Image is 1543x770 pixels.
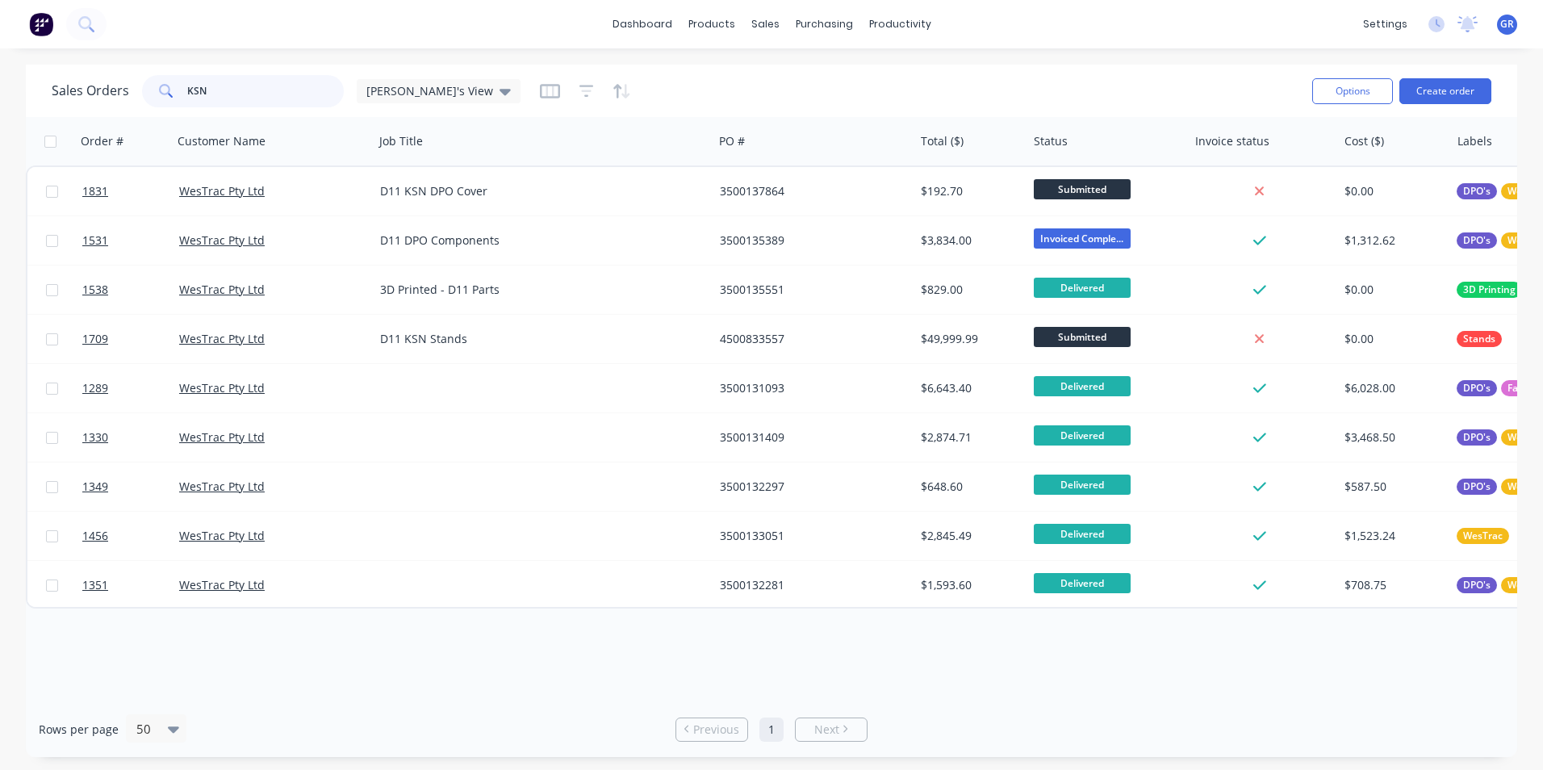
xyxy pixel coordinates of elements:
[1034,425,1131,446] span: Delivered
[1344,429,1440,446] div: $3,468.50
[921,133,964,149] div: Total ($)
[179,380,265,395] a: WesTrac Pty Ltd
[1463,577,1491,593] span: DPO's
[179,232,265,248] a: WesTrac Pty Ltd
[720,380,899,396] div: 3500131093
[1344,183,1440,199] div: $0.00
[720,429,899,446] div: 3500131409
[604,12,680,36] a: dashboard
[82,479,108,495] span: 1349
[179,528,265,543] a: WesTrac Pty Ltd
[1344,282,1440,298] div: $0.00
[366,82,493,99] span: [PERSON_NAME]'s View
[669,718,874,742] ul: Pagination
[1344,479,1440,495] div: $587.50
[796,722,867,738] a: Next page
[82,413,179,462] a: 1330
[1034,278,1131,298] span: Delivered
[1399,78,1491,104] button: Create order
[1463,380,1491,396] span: DPO's
[1463,183,1491,199] span: DPO's
[178,133,266,149] div: Customer Name
[82,315,179,363] a: 1709
[82,232,108,249] span: 1531
[1463,331,1495,347] span: Stands
[814,722,839,738] span: Next
[921,528,1016,544] div: $2,845.49
[743,12,788,36] div: sales
[379,133,423,149] div: Job Title
[82,561,179,609] a: 1351
[82,528,108,544] span: 1456
[1034,524,1131,544] span: Delivered
[693,722,739,738] span: Previous
[720,479,899,495] div: 3500132297
[82,167,179,216] a: 1831
[1034,228,1131,249] span: Invoiced Comple...
[52,83,129,98] h1: Sales Orders
[921,232,1016,249] div: $3,834.00
[380,183,690,199] div: D11 KSN DPO Cover
[861,12,939,36] div: productivity
[1463,479,1491,495] span: DPO's
[921,331,1016,347] div: $49,999.99
[759,718,784,742] a: Page 1 is your current page
[1034,179,1131,199] span: Submitted
[676,722,747,738] a: Previous page
[1344,232,1440,249] div: $1,312.62
[179,331,265,346] a: WesTrac Pty Ltd
[29,12,53,36] img: Factory
[82,364,179,412] a: 1289
[720,183,899,199] div: 3500137864
[1195,133,1269,149] div: Invoice status
[82,380,108,396] span: 1289
[1034,327,1131,347] span: Submitted
[921,577,1016,593] div: $1,593.60
[1034,573,1131,593] span: Delivered
[82,216,179,265] a: 1531
[1344,133,1384,149] div: Cost ($)
[1463,232,1491,249] span: DPO's
[380,232,690,249] div: D11 DPO Components
[1312,78,1393,104] button: Options
[1344,528,1440,544] div: $1,523.24
[1355,12,1415,36] div: settings
[921,479,1016,495] div: $648.60
[720,331,899,347] div: 4500833557
[39,722,119,738] span: Rows per page
[921,183,1016,199] div: $192.70
[1500,17,1514,31] span: GR
[788,12,861,36] div: purchasing
[82,462,179,511] a: 1349
[1344,380,1440,396] div: $6,028.00
[719,133,745,149] div: PO #
[380,282,690,298] div: 3D Printed - D11 Parts
[82,183,108,199] span: 1831
[720,232,899,249] div: 3500135389
[179,183,265,199] a: WesTrac Pty Ltd
[1463,429,1491,446] span: DPO's
[1034,133,1068,149] div: Status
[680,12,743,36] div: products
[720,528,899,544] div: 3500133051
[187,75,345,107] input: Search...
[1457,331,1502,347] button: Stands
[1457,528,1509,544] button: WesTrac
[82,577,108,593] span: 1351
[81,133,123,149] div: Order #
[921,282,1016,298] div: $829.00
[82,266,179,314] a: 1538
[179,577,265,592] a: WesTrac Pty Ltd
[921,380,1016,396] div: $6,643.40
[82,282,108,298] span: 1538
[82,429,108,446] span: 1330
[1034,475,1131,495] span: Delivered
[1034,376,1131,396] span: Delivered
[921,429,1016,446] div: $2,874.71
[82,331,108,347] span: 1709
[1463,528,1503,544] span: WesTrac
[380,331,690,347] div: D11 KSN Stands
[720,577,899,593] div: 3500132281
[1344,331,1440,347] div: $0.00
[1344,577,1440,593] div: $708.75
